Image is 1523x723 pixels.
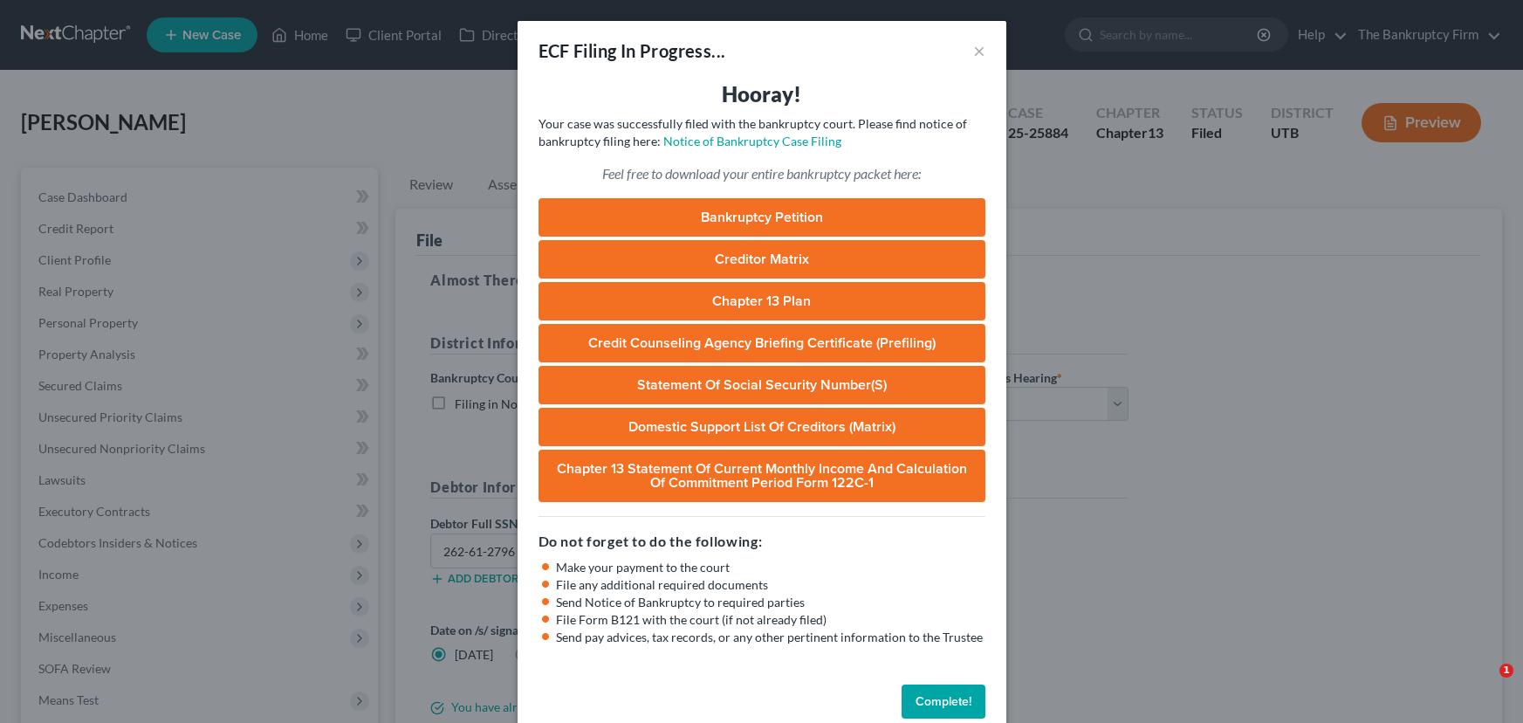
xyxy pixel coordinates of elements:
[556,559,985,576] li: Make your payment to the court
[556,629,985,646] li: Send pay advices, tax records, or any other pertinent information to the Trustee
[539,282,985,320] a: Chapter 13 Plan
[1499,664,1513,678] span: 1
[539,116,967,148] span: Your case was successfully filed with the bankruptcy court. Please find notice of bankruptcy fili...
[539,408,985,446] a: Domestic Support List of Creditors (Matrix)
[902,685,985,720] button: Complete!
[539,38,726,63] div: ECF Filing In Progress...
[973,40,985,61] button: ×
[1464,664,1506,706] iframe: Intercom live chat
[539,80,985,108] h3: Hooray!
[539,324,985,362] a: Credit Counseling Agency Briefing Certificate (Prefiling)
[539,450,985,502] a: Chapter 13 Statement of Current Monthly Income and Calculation of Commitment Period Form 122C-1
[663,134,841,148] a: Notice of Bankruptcy Case Filing
[539,164,985,184] p: Feel free to download your entire bankruptcy packet here:
[539,240,985,279] a: Creditor Matrix
[539,366,985,404] a: Statement of Social Security Number(s)
[539,531,985,552] h5: Do not forget to do the following:
[556,576,985,594] li: File any additional required documents
[556,611,985,629] li: File Form B121 with the court (if not already filed)
[539,198,985,237] a: Bankruptcy Petition
[556,594,985,611] li: Send Notice of Bankruptcy to required parties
